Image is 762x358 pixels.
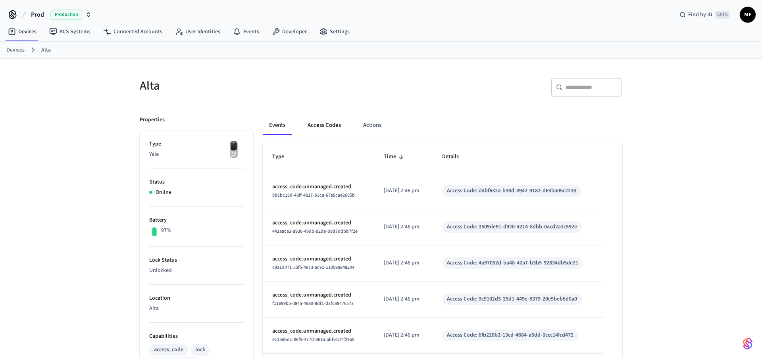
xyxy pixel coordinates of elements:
button: Actions [357,116,388,135]
span: Find by ID [688,11,712,19]
a: Alta [41,46,51,54]
span: Production [50,10,82,20]
p: 97% [161,226,171,235]
p: [DATE] 2:46 pm [384,331,423,339]
button: MF [740,7,756,23]
h5: Alta [140,78,376,94]
span: Type [272,151,294,163]
p: Status [149,178,244,186]
a: Settings [313,25,356,39]
div: access_code [154,346,183,354]
div: Access Code: 3509de81-d920-4214-8dbb-0acd2a1c592e [447,223,577,231]
p: Location [149,294,244,302]
div: Access Code: 4a97052d-ba48-42a7-b3b5-92834db5de21 [447,259,578,267]
span: 9b1bc38d-48ff-4817-b3ca-67a5cae2685b [272,192,355,199]
p: Properties [140,116,165,124]
a: Events [227,25,266,39]
p: Yale [149,150,244,159]
span: f11e89b5-084a-49a0-8df1-d3fc89476573 [272,300,354,307]
img: SeamLogoGradient.69752ec5.svg [743,337,752,350]
p: Capabilities [149,332,244,341]
span: e12a6bdc-06f9-477d-861a-abfe1d7f29a0 [272,336,354,343]
p: access_code.unmanaged.created [272,219,365,227]
div: Access Code: 9c9102d5-25d1-449e-8379-20e9beb8d0a0 [447,295,577,303]
span: Ctrl K [715,11,730,19]
p: access_code.unmanaged.created [272,255,365,263]
div: Access Code: d4bf632a-b38d-4942-9182-d63ba05c2233 [447,187,576,195]
p: [DATE] 2:46 pm [384,223,423,231]
span: Time [384,151,406,163]
a: ACS Systems [43,25,97,39]
span: 441a8ca3-a936-49db-92de-b9d7ddbb7f2e [272,228,358,235]
span: c9a1d071-55f5-4e73-ac91-11359a848204 [272,264,354,271]
a: User Identities [169,25,227,39]
p: Alta [149,304,244,313]
p: access_code.unmanaged.created [272,291,365,299]
div: Find by IDCtrl K [673,8,737,22]
p: access_code.unmanaged.created [272,327,365,335]
img: Yale Assure Touchscreen Wifi Smart Lock, Satin Nickel, Front [224,140,244,160]
button: Access Codes [301,116,347,135]
p: Unlocked [149,266,244,275]
button: Events [263,116,292,135]
span: MF [741,8,755,22]
a: Devices [2,25,43,39]
p: Online [156,188,171,197]
p: Type [149,140,244,148]
p: [DATE] 2:46 pm [384,295,423,303]
a: Connected Accounts [97,25,169,39]
p: Lock Status [149,256,244,264]
a: Developer [266,25,313,39]
p: Battery [149,216,244,224]
a: Devices [6,46,25,54]
div: lock [195,346,205,354]
div: ant example [263,116,622,135]
p: access_code.unmanaged.created [272,183,365,191]
span: Prod [31,10,44,19]
p: [DATE] 2:46 pm [384,187,423,195]
span: Details [442,151,469,163]
div: Access Code: 6fb228b2-13cd-4684-a5dd-0ccc14fcd472 [447,331,573,339]
p: [DATE] 2:46 pm [384,259,423,267]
